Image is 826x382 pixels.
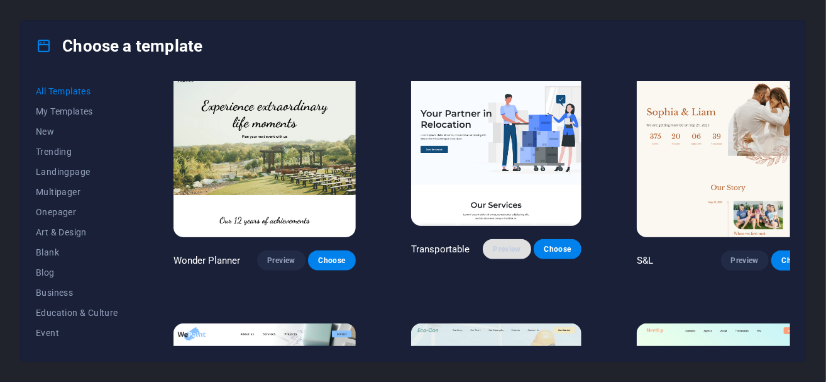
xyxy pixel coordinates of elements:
p: Wonder Planner [173,254,241,267]
button: Blog [36,262,118,283]
span: Education & Culture [36,308,118,318]
button: Choose [534,239,581,259]
button: Landingpage [36,162,118,182]
span: Multipager [36,187,118,197]
button: Blank [36,242,118,262]
button: Preview [483,239,531,259]
span: Preview [493,244,520,254]
button: Multipager [36,182,118,202]
p: S&L [637,254,653,267]
span: Onepager [36,207,118,217]
button: Choose [771,250,819,271]
button: Event [36,323,118,343]
button: Business [36,283,118,303]
button: Preview [257,250,305,271]
button: Preview [721,250,769,271]
button: Trending [36,142,118,162]
span: New [36,126,118,137]
span: Choose [544,244,571,254]
span: Event [36,328,118,338]
span: My Templates [36,106,118,116]
h4: Choose a template [36,36,202,56]
button: Onepager [36,202,118,222]
button: My Templates [36,101,118,121]
span: All Templates [36,86,118,96]
button: All Templates [36,81,118,101]
button: Choose [308,250,356,271]
img: S&L [637,69,819,237]
button: Art & Design [36,222,118,242]
img: Wonder Planner [173,69,356,237]
button: New [36,121,118,142]
span: Art & Design [36,227,118,237]
span: Choose [318,256,346,266]
span: Choose [781,256,809,266]
span: Business [36,288,118,298]
span: Blank [36,247,118,257]
span: Preview [267,256,295,266]
span: Preview [731,256,759,266]
span: Landingpage [36,167,118,177]
span: Blog [36,267,118,278]
button: Education & Culture [36,303,118,323]
button: Gastronomy [36,343,118,363]
p: Transportable [411,243,470,256]
span: Trending [36,147,118,157]
img: Transportable [411,69,581,226]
